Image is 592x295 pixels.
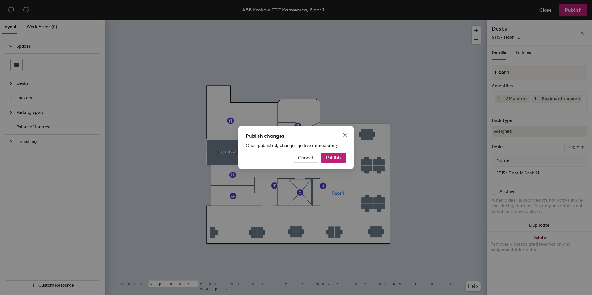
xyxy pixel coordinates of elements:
[321,153,346,163] button: Publish
[246,143,338,148] span: Once published, changes go live immediately
[293,153,318,163] button: Cancel
[246,132,346,140] div: Publish changes
[342,132,347,137] span: close
[340,132,350,137] span: Close
[340,130,350,140] button: Close
[298,155,313,160] span: Cancel
[326,155,341,160] span: Publish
